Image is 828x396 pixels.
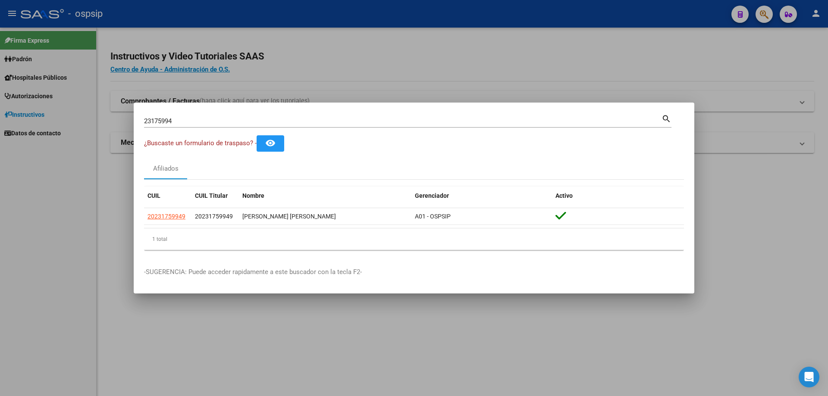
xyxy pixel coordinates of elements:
[147,213,185,220] span: 20231759949
[195,192,228,199] span: CUIL Titular
[555,192,573,199] span: Activo
[265,138,276,148] mat-icon: remove_red_eye
[144,228,684,250] div: 1 total
[662,113,671,123] mat-icon: search
[144,267,684,277] p: -SUGERENCIA: Puede acceder rapidamente a este buscador con la tecla F2-
[242,192,264,199] span: Nombre
[147,192,160,199] span: CUIL
[239,187,411,205] datatable-header-cell: Nombre
[415,192,449,199] span: Gerenciador
[191,187,239,205] datatable-header-cell: CUIL Titular
[411,187,552,205] datatable-header-cell: Gerenciador
[144,139,257,147] span: ¿Buscaste un formulario de traspaso? -
[242,212,408,221] div: [PERSON_NAME] [PERSON_NAME]
[799,367,819,387] div: Open Intercom Messenger
[552,187,684,205] datatable-header-cell: Activo
[144,187,191,205] datatable-header-cell: CUIL
[195,213,233,220] span: 20231759949
[415,213,451,220] span: A01 - OSPSIP
[153,164,179,174] div: Afiliados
